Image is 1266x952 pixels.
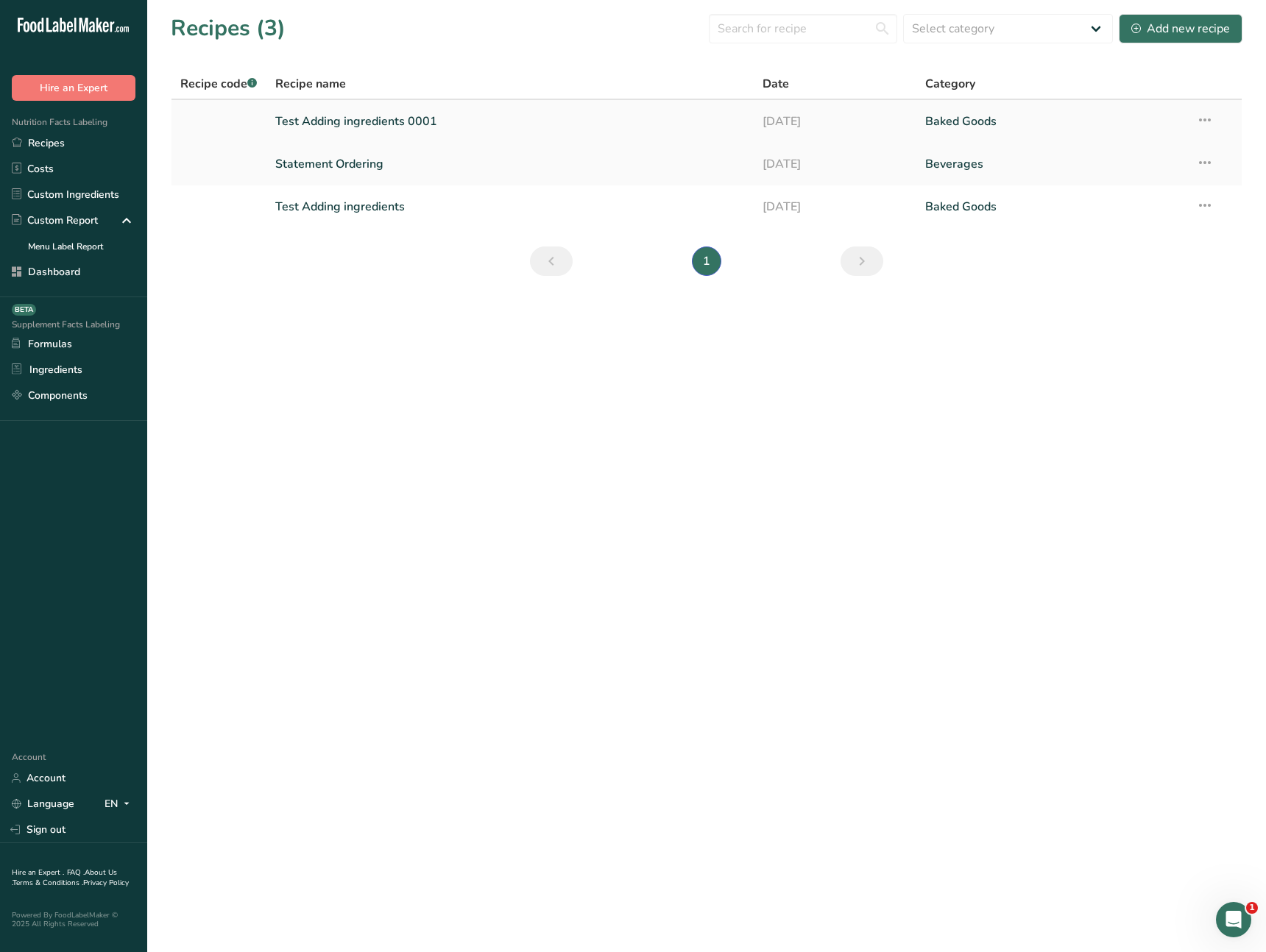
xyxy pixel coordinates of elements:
[12,867,117,888] a: About Us .
[925,106,1178,137] a: Baked Goods
[13,878,83,888] a: Terms & Conditions .
[763,149,908,180] a: [DATE]
[12,911,135,928] div: Powered By FoodLabelMaker © 2025 All Rights Reserved
[275,75,346,93] span: Recipe name
[709,14,897,43] input: Search for recipe
[275,106,746,137] a: Test Adding ingredients 0001
[1131,20,1230,38] div: Add new recipe
[171,12,286,45] h1: Recipes (3)
[763,75,789,93] span: Date
[275,149,746,180] a: Statement Ordering
[841,246,883,276] a: Next page
[12,75,135,101] button: Hire an Expert
[763,191,908,222] a: [DATE]
[925,191,1178,222] a: Baked Goods
[12,791,74,817] a: Language
[1216,902,1251,937] iframe: Intercom live chat
[530,246,573,276] a: Previous page
[12,867,64,878] a: Hire an Expert .
[1119,14,1242,43] button: Add new recipe
[12,304,36,316] div: BETA
[925,149,1178,180] a: Beverages
[67,867,85,878] a: FAQ .
[763,106,908,137] a: [DATE]
[83,878,129,888] a: Privacy Policy
[180,76,257,92] span: Recipe code
[12,213,98,228] div: Custom Report
[105,795,135,813] div: EN
[925,75,975,93] span: Category
[1246,902,1258,914] span: 1
[275,191,746,222] a: Test Adding ingredients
